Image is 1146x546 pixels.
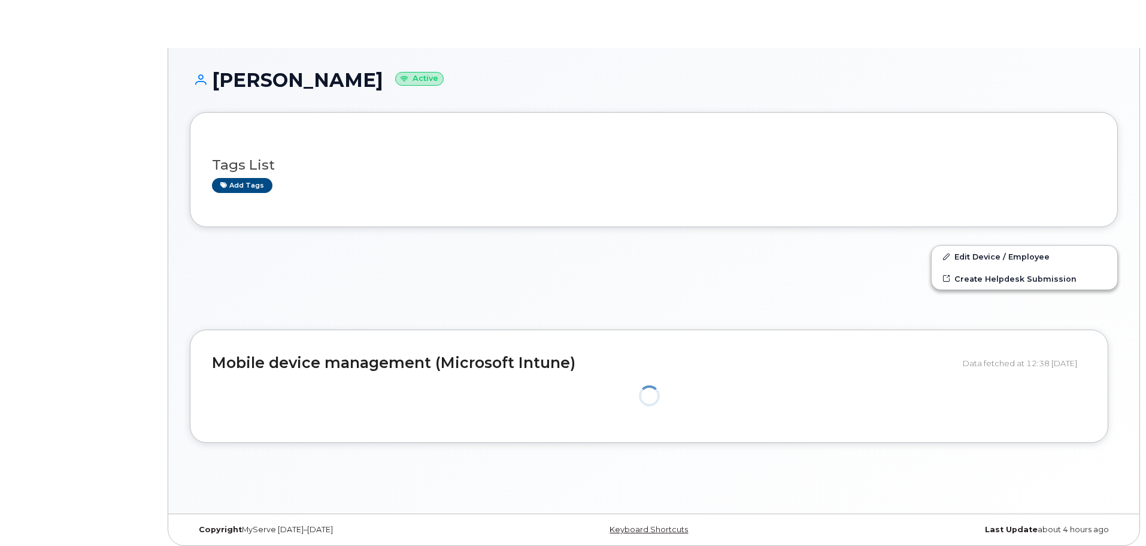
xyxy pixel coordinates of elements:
[963,352,1086,375] div: Data fetched at 12:38 [DATE]
[212,158,1096,173] h3: Tags List
[190,525,499,535] div: MyServe [DATE]–[DATE]
[199,525,242,534] strong: Copyright
[932,268,1117,289] a: Create Helpdesk Submission
[212,178,272,193] a: Add tags
[395,72,444,86] small: Active
[932,246,1117,267] a: Edit Device / Employee
[212,355,954,372] h2: Mobile device management (Microsoft Intune)
[985,525,1038,534] strong: Last Update
[610,525,688,534] a: Keyboard Shortcuts
[808,525,1118,535] div: about 4 hours ago
[190,70,1118,91] h1: [PERSON_NAME]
